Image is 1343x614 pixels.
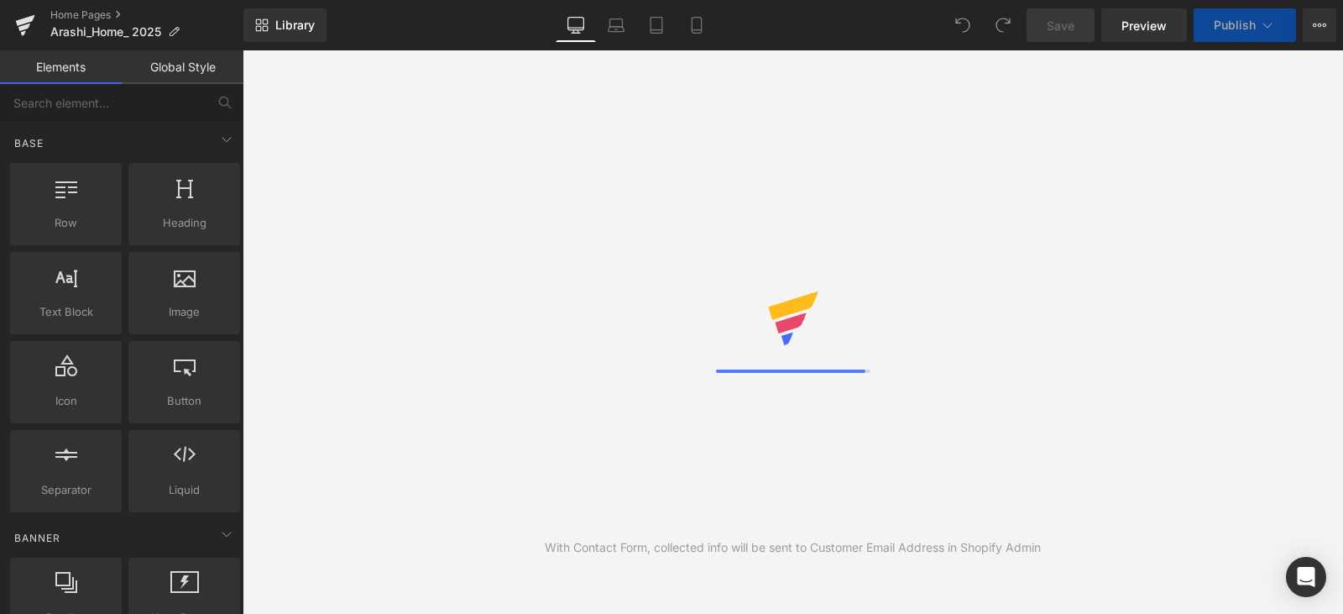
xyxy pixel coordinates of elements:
button: Redo [986,8,1020,42]
a: Home Pages [50,8,243,22]
span: Library [275,18,315,33]
a: Desktop [556,8,596,42]
span: Text Block [15,303,117,321]
span: Banner [13,530,62,546]
span: Arashi_Home_ 2025 [50,25,161,39]
div: With Contact Form, collected info will be sent to Customer Email Address in Shopify Admin [545,538,1041,557]
span: Base [13,135,45,151]
span: Liquid [133,481,235,499]
span: Separator [15,481,117,499]
span: Preview [1121,17,1167,34]
a: Tablet [636,8,677,42]
button: More [1303,8,1336,42]
div: Open Intercom Messenger [1286,557,1326,597]
span: Save [1047,17,1074,34]
a: Global Style [122,50,243,84]
a: New Library [243,8,327,42]
a: Laptop [596,8,636,42]
span: Heading [133,214,235,232]
span: Icon [15,392,117,410]
span: Publish [1214,18,1256,32]
span: Image [133,303,235,321]
span: Button [133,392,235,410]
a: Preview [1101,8,1187,42]
button: Undo [946,8,980,42]
a: Mobile [677,8,717,42]
span: Row [15,214,117,232]
button: Publish [1194,8,1296,42]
